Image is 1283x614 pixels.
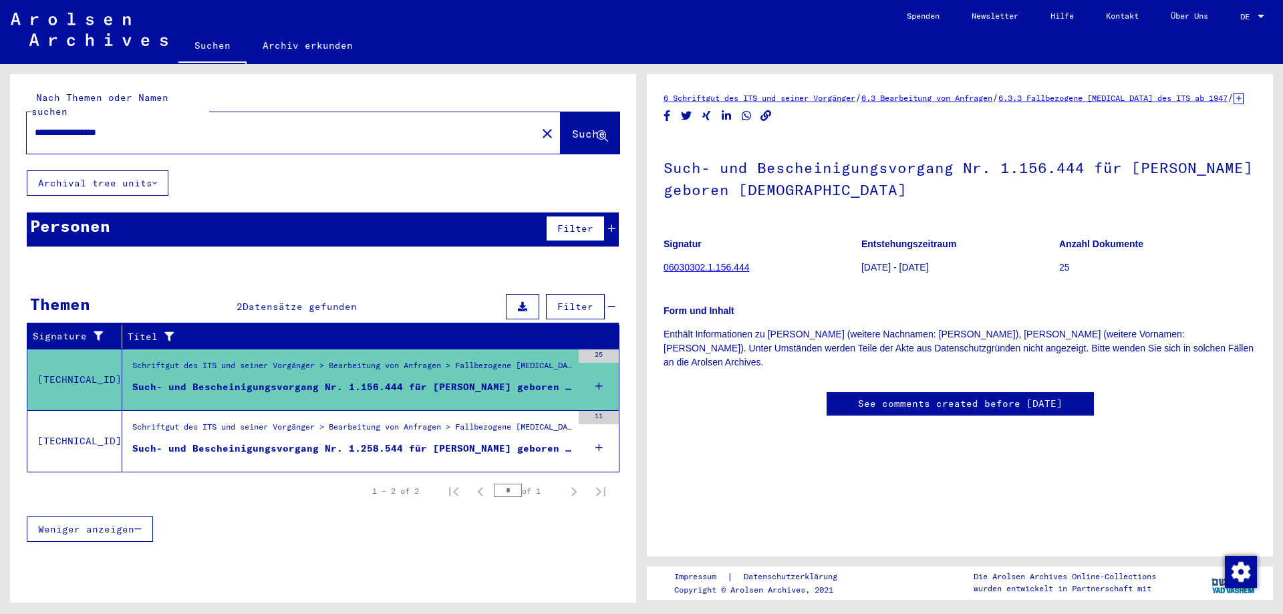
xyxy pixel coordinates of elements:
[733,570,853,584] a: Datenschutzerklärung
[664,137,1256,218] h1: Such- und Bescheinigungsvorgang Nr. 1.156.444 für [PERSON_NAME] geboren [DEMOGRAPHIC_DATA]
[1059,261,1256,275] p: 25
[1240,12,1255,21] span: DE
[700,108,714,124] button: Share on Xing
[1225,556,1257,588] img: Zustimmung ändern
[861,93,992,103] a: 6.3 Bearbeitung von Anfragen
[38,523,134,535] span: Weniger anzeigen
[974,583,1156,595] p: wurden entwickelt in Partnerschaft mit
[132,442,572,456] div: Such- und Bescheinigungsvorgang Nr. 1.258.544 für [PERSON_NAME] geboren [DEMOGRAPHIC_DATA]
[1059,239,1143,249] b: Anzahl Dokumente
[561,478,587,504] button: Next page
[132,421,572,440] div: Schriftgut des ITS und seiner Vorgänger > Bearbeitung von Anfragen > Fallbezogene [MEDICAL_DATA] ...
[546,216,605,241] button: Filter
[1224,555,1256,587] div: Zustimmung ändern
[237,301,243,313] span: 2
[31,92,168,118] mat-label: Nach Themen oder Namen suchen
[494,484,561,497] div: of 1
[27,516,153,542] button: Weniger anzeigen
[27,170,168,196] button: Archival tree units
[132,380,572,394] div: Such- und Bescheinigungsvorgang Nr. 1.156.444 für [PERSON_NAME] geboren [DEMOGRAPHIC_DATA]
[720,108,734,124] button: Share on LinkedIn
[674,584,853,596] p: Copyright © Arolsen Archives, 2021
[178,29,247,64] a: Suchen
[664,239,702,249] b: Signatur
[660,108,674,124] button: Share on Facebook
[372,485,419,497] div: 1 – 2 of 2
[579,411,619,424] div: 11
[759,108,773,124] button: Copy link
[561,112,619,154] button: Suche
[664,93,855,103] a: 6 Schriftgut des ITS und seiner Vorgänger
[572,127,605,140] span: Suche
[128,330,593,344] div: Titel
[440,478,467,504] button: First page
[132,359,572,378] div: Schriftgut des ITS und seiner Vorgänger > Bearbeitung von Anfragen > Fallbezogene [MEDICAL_DATA] ...
[33,326,125,347] div: Signature
[861,239,956,249] b: Entstehungszeitraum
[974,571,1156,583] p: Die Arolsen Archives Online-Collections
[855,92,861,104] span: /
[664,327,1256,369] p: Enthält Informationen zu [PERSON_NAME] (weitere Nachnamen: [PERSON_NAME]), [PERSON_NAME] (weitere...
[27,410,122,472] td: [TECHNICAL_ID]
[534,120,561,146] button: Clear
[33,329,112,343] div: Signature
[546,294,605,319] button: Filter
[557,301,593,313] span: Filter
[674,570,727,584] a: Impressum
[557,222,593,235] span: Filter
[30,292,90,316] div: Themen
[858,397,1062,411] a: See comments created before [DATE]
[674,570,853,584] div: |
[680,108,694,124] button: Share on Twitter
[664,262,749,273] a: 06030302.1.156.444
[1228,92,1234,104] span: /
[128,326,606,347] div: Titel
[247,29,369,61] a: Archiv erkunden
[11,13,168,46] img: Arolsen_neg.svg
[467,478,494,504] button: Previous page
[992,92,998,104] span: /
[539,126,555,142] mat-icon: close
[579,349,619,363] div: 25
[998,93,1228,103] a: 6.3.3 Fallbezogene [MEDICAL_DATA] des ITS ab 1947
[664,305,734,316] b: Form und Inhalt
[740,108,754,124] button: Share on WhatsApp
[30,214,110,238] div: Personen
[861,261,1058,275] p: [DATE] - [DATE]
[1209,566,1259,599] img: yv_logo.png
[27,349,122,410] td: [TECHNICAL_ID]
[587,478,614,504] button: Last page
[243,301,357,313] span: Datensätze gefunden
